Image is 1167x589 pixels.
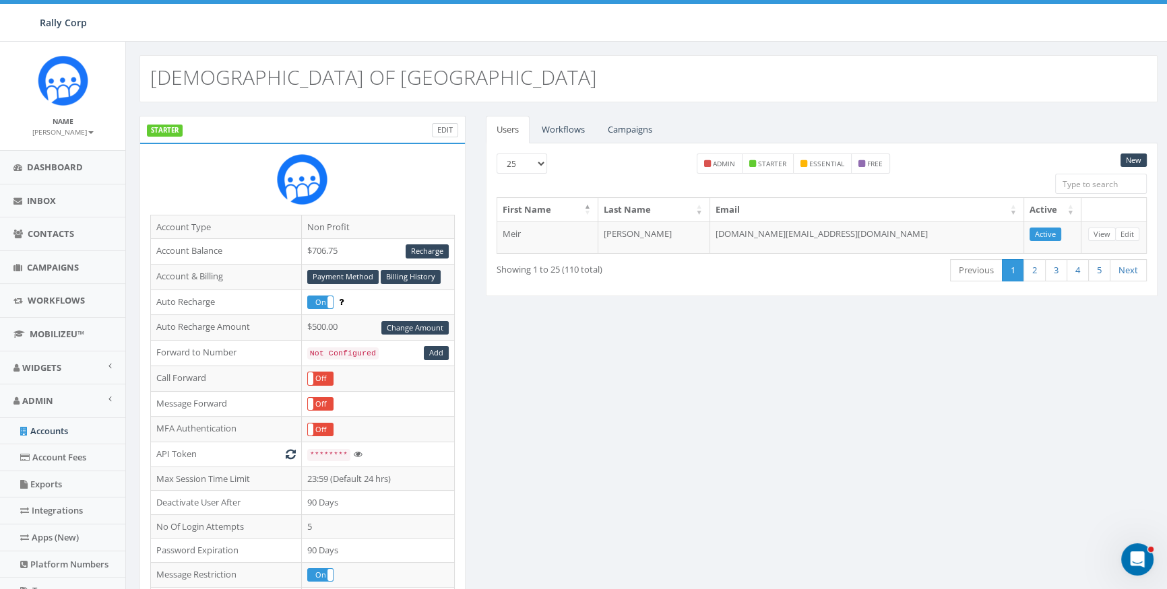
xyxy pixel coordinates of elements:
img: Icon_1.png [38,55,88,106]
label: On [308,296,334,308]
td: Call Forward [151,366,302,391]
td: [PERSON_NAME] [598,221,710,254]
td: Account Balance [151,239,302,265]
th: First Name: activate to sort column descending [497,198,598,221]
a: Next [1110,259,1147,281]
span: Enable to prevent campaign failure. [339,296,344,308]
code: Not Configured [307,347,379,359]
td: 5 [301,514,454,539]
a: 1 [1002,259,1024,281]
label: STARTER [147,125,183,137]
td: Account & Billing [151,264,302,289]
td: Non Profit [301,215,454,239]
td: Meir [497,221,598,254]
td: 90 Days [301,539,454,563]
span: Dashboard [27,161,83,173]
label: Off [308,423,334,436]
td: Deactivate User After [151,491,302,515]
td: MFA Authentication [151,417,302,442]
a: Change Amount [381,321,449,335]
td: API Token [151,442,302,466]
small: [PERSON_NAME] [32,127,94,137]
th: Email: activate to sort column ascending [710,198,1024,221]
a: 5 [1088,259,1110,281]
th: Last Name: activate to sort column ascending [598,198,710,221]
div: Showing 1 to 25 (110 total) [497,258,756,276]
label: Off [308,372,334,384]
a: View [1088,228,1116,242]
a: Billing History [381,270,441,284]
td: [DOMAIN_NAME][EMAIL_ADDRESS][DOMAIN_NAME] [710,221,1024,254]
td: $500.00 [301,315,454,341]
td: 23:59 (Default 24 hrs) [301,466,454,491]
span: Inbox [27,195,56,207]
div: OnOff [307,372,334,385]
div: OnOff [307,397,334,411]
td: Max Session Time Limit [151,466,302,491]
a: 3 [1045,259,1067,281]
td: No Of Login Attempts [151,514,302,539]
a: Active [1030,228,1061,242]
td: Auto Recharge Amount [151,315,302,341]
a: [PERSON_NAME] [32,125,94,137]
span: Rally Corp [40,16,87,29]
td: Message Restriction [151,562,302,588]
a: Campaigns [597,116,663,143]
label: On [308,569,334,581]
span: Campaigns [27,261,79,273]
div: OnOff [307,296,334,309]
i: Generate New Token [286,450,296,458]
small: admin [713,159,735,168]
a: Workflows [531,116,596,143]
a: Edit [1115,228,1139,242]
a: Users [486,116,530,143]
span: Widgets [22,361,61,374]
td: Account Type [151,215,302,239]
td: Password Expiration [151,539,302,563]
a: Payment Method [307,270,379,284]
small: Name [53,116,73,126]
div: OnOff [307,568,334,582]
th: Active: activate to sort column ascending [1024,198,1081,221]
span: Admin [22,394,53,407]
span: Workflows [28,294,85,306]
iframe: Intercom live chat [1121,543,1154,576]
a: Recharge [406,244,449,258]
span: MobilizeU™ [30,328,84,340]
label: Off [308,398,334,410]
td: $706.75 [301,239,454,265]
span: Contacts [28,228,74,240]
a: 4 [1067,259,1089,281]
a: New [1121,153,1147,168]
a: Edit [432,123,458,137]
a: 2 [1023,259,1046,281]
a: Add [424,346,449,360]
small: free [867,159,883,168]
td: 90 Days [301,491,454,515]
td: Message Forward [151,391,302,417]
h2: [DEMOGRAPHIC_DATA] OF [GEOGRAPHIC_DATA] [150,66,597,88]
small: essential [809,159,844,168]
input: Type to search [1055,174,1147,194]
div: OnOff [307,423,334,436]
small: starter [758,159,786,168]
img: Rally_Corp_Icon.png [277,154,327,205]
td: Auto Recharge [151,289,302,315]
td: Forward to Number [151,341,302,366]
a: Previous [950,259,1003,281]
